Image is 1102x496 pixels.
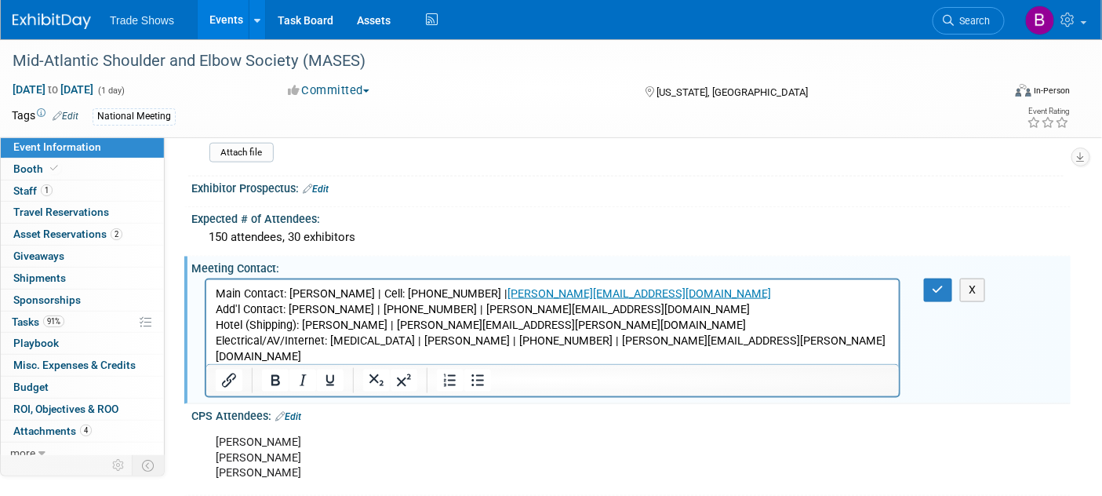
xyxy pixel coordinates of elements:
a: Playbook [1,333,164,354]
div: Expected # of Attendees: [191,207,1071,227]
img: ExhibitDay [13,13,91,29]
p: Main Contact: [PERSON_NAME] | Cell: [PHONE_NUMBER] | Add'l Contact: [PERSON_NAME] | [PHONE_NUMBER... [9,6,684,100]
a: Attachments4 [1,421,164,442]
span: Budget [13,381,49,393]
button: Bold [262,370,289,392]
td: Tags [12,108,78,126]
button: Subscript [363,370,390,392]
button: Superscript [391,370,417,392]
span: Event Information [13,140,101,153]
a: Misc. Expenses & Credits [1,355,164,376]
span: Sponsorships [13,294,81,306]
span: 1 [41,184,53,196]
img: Format-Inperson.png [1016,84,1031,97]
a: Giveaways [1,246,164,267]
div: In-Person [1034,85,1071,97]
span: Tasks [12,315,64,328]
a: ROI, Objectives & ROO [1,399,164,420]
span: ROI, Objectives & ROO [13,403,118,415]
span: Staff [13,184,53,197]
div: 150 attendees, 30 exhibitors [203,225,1059,250]
a: Event Information [1,137,164,158]
button: X [960,279,985,301]
img: Becca Rensi [1025,5,1055,35]
button: Committed [282,82,376,99]
a: [PERSON_NAME][EMAIL_ADDRESS][DOMAIN_NAME] [301,7,565,20]
span: Asset Reservations [13,228,122,240]
a: Travel Reservations [1,202,164,223]
div: National Meeting [93,108,176,125]
span: Booth [13,162,61,175]
a: Asset Reservations2 [1,224,164,245]
span: more [10,447,35,459]
button: Italic [289,370,316,392]
a: Shipments [1,268,164,289]
td: Toggle Event Tabs [133,455,165,476]
a: Edit [275,411,301,422]
span: 2 [111,228,122,240]
body: Rich Text Area. Press ALT-0 for help. [9,6,685,100]
a: Edit [303,184,329,195]
div: Mid-Atlantic Shoulder and Elbow Society (MASES) [7,47,980,75]
span: Trade Shows [110,14,174,27]
span: (1 day) [96,86,125,96]
a: Budget [1,377,164,398]
span: Search [954,15,990,27]
span: [DATE] [DATE] [12,82,94,97]
button: Numbered list [437,370,464,392]
div: CPS Attendees: [191,404,1071,425]
span: Travel Reservations [13,206,109,218]
div: Exhibitor Prospectus: [191,177,1071,197]
div: Event Format [914,82,1071,105]
div: [PERSON_NAME] [PERSON_NAME] [PERSON_NAME] [205,427,900,490]
span: [US_STATE], [GEOGRAPHIC_DATA] [656,86,808,98]
span: Playbook [13,337,59,349]
button: Underline [317,370,344,392]
a: Booth [1,159,164,180]
button: Bullet list [464,370,491,392]
span: 91% [43,315,64,327]
a: Tasks91% [1,312,164,333]
span: 4 [80,425,92,436]
span: Attachments [13,425,92,437]
span: Misc. Expenses & Credits [13,359,136,371]
a: Staff1 [1,181,164,202]
span: Shipments [13,272,66,284]
a: Edit [53,111,78,122]
iframe: Rich Text Area [206,280,899,364]
a: more [1,443,164,464]
i: Booth reservation complete [50,164,58,173]
a: Search [933,7,1005,35]
div: Meeting Contact: [191,257,1071,276]
span: to [45,83,60,96]
button: Insert/edit link [216,370,242,392]
span: Giveaways [13,250,64,262]
div: Event Rating [1027,108,1070,115]
td: Personalize Event Tab Strip [105,455,133,476]
a: Sponsorships [1,290,164,311]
